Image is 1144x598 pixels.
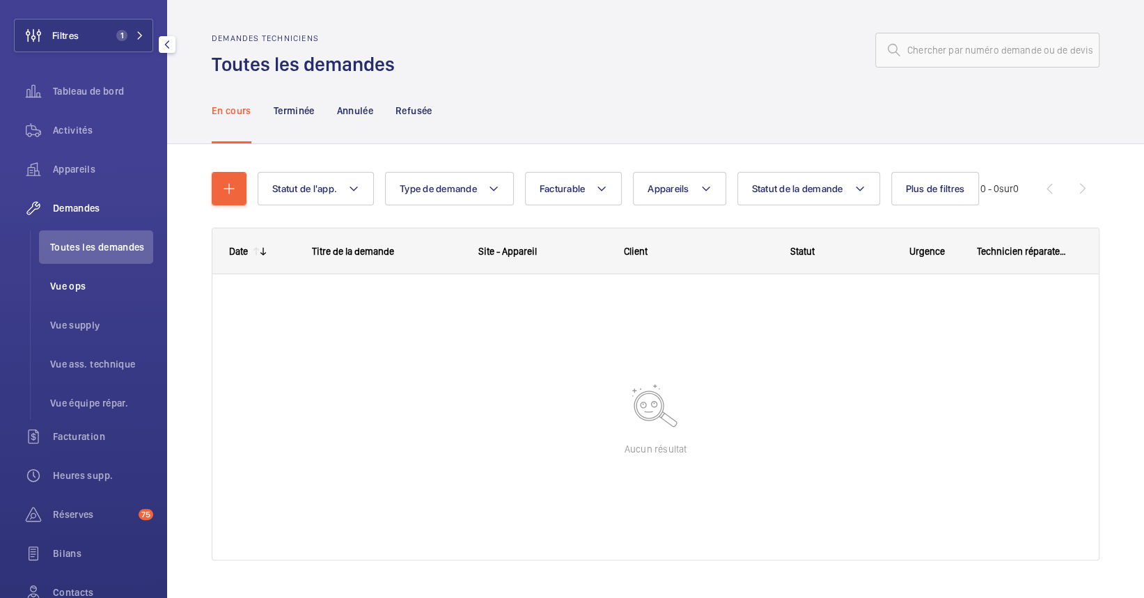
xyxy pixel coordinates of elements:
h1: Toutes les demandes [212,52,403,77]
span: Client [624,246,648,257]
button: Filtres1 [14,19,153,52]
span: Statut de l'app. [272,183,337,194]
span: Vue ops [50,279,153,293]
p: Annulée [337,104,373,118]
span: Tableau de bord [53,84,153,98]
p: En cours [212,104,251,118]
span: Statut [790,246,815,257]
span: Facturable [540,183,586,194]
span: 1 [116,30,127,41]
span: Type de demande [400,183,477,194]
span: Site - Appareil [478,246,537,257]
span: Facturation [53,430,153,443]
span: Urgence [909,246,945,257]
span: Vue supply [50,318,153,332]
div: Date [229,246,248,257]
span: Statut de la demande [752,183,843,194]
button: Plus de filtres [891,172,980,205]
span: Vue équipe répar. [50,396,153,410]
button: Appareils [633,172,726,205]
span: Technicien réparateur [977,246,1067,257]
p: Refusée [395,104,432,118]
span: Toutes les demandes [50,240,153,254]
h2: Demandes techniciens [212,33,403,43]
span: Réserves [53,507,133,521]
button: Type de demande [385,172,514,205]
span: Filtres [52,29,79,42]
span: Appareils [53,162,153,176]
button: Statut de la demande [737,172,880,205]
span: sur [999,183,1013,194]
p: Terminée [274,104,315,118]
span: Appareils [648,183,689,194]
span: 75 [139,509,153,520]
span: Bilans [53,546,153,560]
span: Plus de filtres [906,183,965,194]
span: Vue ass. technique [50,357,153,371]
span: 0 - 0 0 [980,184,1019,194]
span: Activités [53,123,153,137]
button: Facturable [525,172,622,205]
span: Demandes [53,201,153,215]
input: Chercher par numéro demande ou de devis [875,33,1099,68]
span: Heures supp. [53,469,153,482]
span: Titre de la demande [312,246,394,257]
button: Statut de l'app. [258,172,374,205]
